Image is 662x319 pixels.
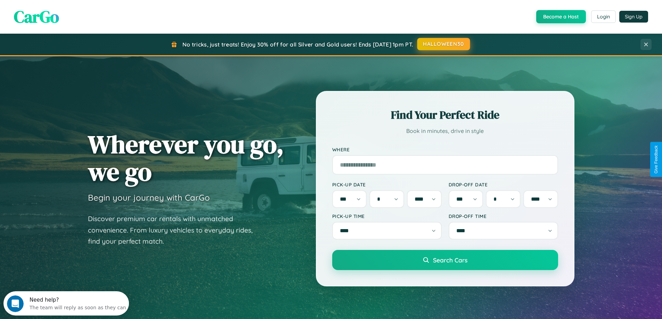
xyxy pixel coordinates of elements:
[3,3,129,22] div: Open Intercom Messenger
[433,256,467,264] span: Search Cars
[88,213,262,247] p: Discover premium car rentals with unmatched convenience. From luxury vehicles to everyday rides, ...
[449,182,558,187] label: Drop-off Date
[182,41,413,48] span: No tricks, just treats! Enjoy 30% off for all Silver and Gold users! Ends [DATE] 1pm PT.
[332,213,442,219] label: Pick-up Time
[449,213,558,219] label: Drop-off Time
[26,6,123,11] div: Need help?
[88,192,210,203] h3: Begin your journey with CarGo
[332,107,558,123] h2: Find Your Perfect Ride
[654,145,659,174] div: Give Feedback
[619,11,648,23] button: Sign Up
[7,295,24,312] iframe: Intercom live chat
[26,11,123,19] div: The team will reply as soon as they can
[3,291,129,316] iframe: Intercom live chat discovery launcher
[591,10,616,23] button: Login
[332,182,442,187] label: Pick-up Date
[332,250,558,270] button: Search Cars
[88,131,284,185] h1: Wherever you go, we go
[332,126,558,136] p: Book in minutes, drive in style
[14,5,59,28] span: CarGo
[536,10,586,23] button: Become a Host
[332,146,558,152] label: Where
[417,38,470,50] button: HALLOWEEN30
